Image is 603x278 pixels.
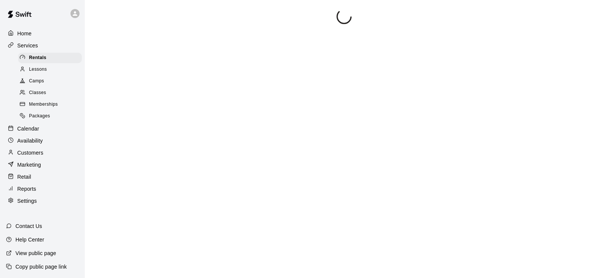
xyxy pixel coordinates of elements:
[6,147,79,158] a: Customers
[18,52,85,64] a: Rentals
[18,64,85,75] a: Lessons
[15,249,56,257] p: View public page
[18,111,85,122] a: Packages
[18,87,85,99] a: Classes
[29,54,46,62] span: Rentals
[18,99,82,110] div: Memberships
[15,222,42,230] p: Contact Us
[17,30,32,37] p: Home
[29,77,44,85] span: Camps
[18,76,82,87] div: Camps
[6,123,79,134] a: Calendar
[6,183,79,194] a: Reports
[18,88,82,98] div: Classes
[18,76,85,87] a: Camps
[18,64,82,75] div: Lessons
[18,99,85,111] a: Memberships
[6,195,79,207] a: Settings
[6,171,79,182] a: Retail
[18,53,82,63] div: Rentals
[6,28,79,39] a: Home
[6,135,79,146] a: Availability
[17,125,39,132] p: Calendar
[29,89,46,97] span: Classes
[17,149,43,156] p: Customers
[17,161,41,169] p: Marketing
[17,173,31,181] p: Retail
[17,185,36,193] p: Reports
[29,101,58,108] span: Memberships
[17,42,38,49] p: Services
[17,197,37,205] p: Settings
[17,137,43,144] p: Availability
[18,111,82,122] div: Packages
[15,236,44,243] p: Help Center
[29,112,50,120] span: Packages
[6,159,79,170] a: Marketing
[6,40,79,51] a: Services
[29,66,47,73] span: Lessons
[15,263,67,270] p: Copy public page link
